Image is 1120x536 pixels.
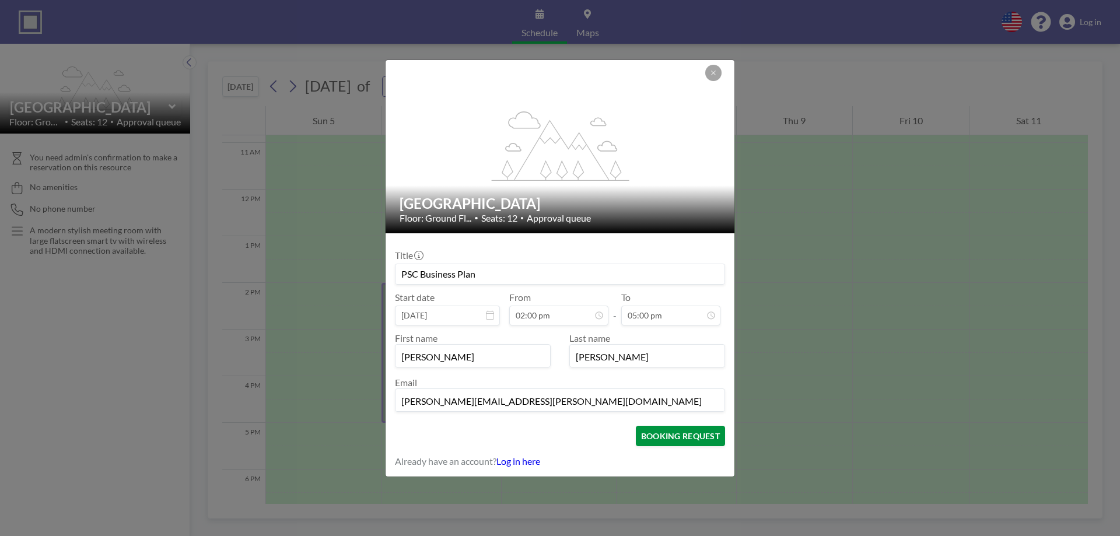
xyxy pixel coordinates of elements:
input: First name [395,347,550,367]
span: • [474,213,478,222]
label: Email [395,377,417,388]
input: Guest reservation [395,264,724,284]
span: • [520,214,524,222]
input: Email [395,391,724,411]
label: First name [395,332,437,344]
span: Approval queue [527,212,591,224]
button: BOOKING REQUEST [636,426,725,446]
label: From [509,292,531,303]
span: Seats: 12 [481,212,517,224]
label: To [621,292,631,303]
label: Last name [569,332,610,344]
span: Already have an account? [395,456,496,467]
a: Log in here [496,456,540,467]
label: Start date [395,292,435,303]
label: Title [395,250,422,261]
h2: [GEOGRAPHIC_DATA] [400,195,722,212]
input: Last name [570,347,724,367]
span: - [613,296,617,321]
span: Floor: Ground Fl... [400,212,471,224]
g: flex-grow: 1.2; [492,110,629,180]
